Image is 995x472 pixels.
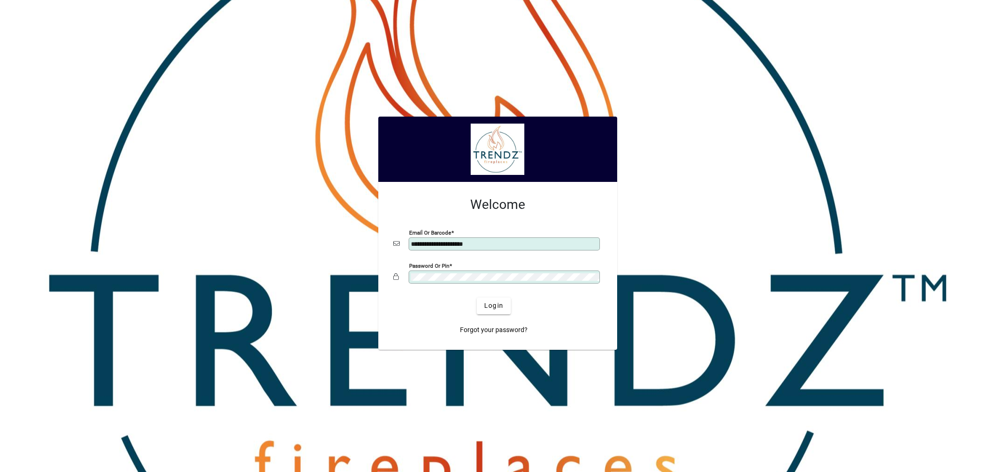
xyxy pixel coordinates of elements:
h2: Welcome [393,197,602,213]
mat-label: Password or Pin [409,262,449,269]
span: Login [484,301,503,311]
button: Login [477,298,511,314]
a: Forgot your password? [456,322,531,339]
mat-label: Email or Barcode [409,229,451,236]
span: Forgot your password? [460,325,528,335]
